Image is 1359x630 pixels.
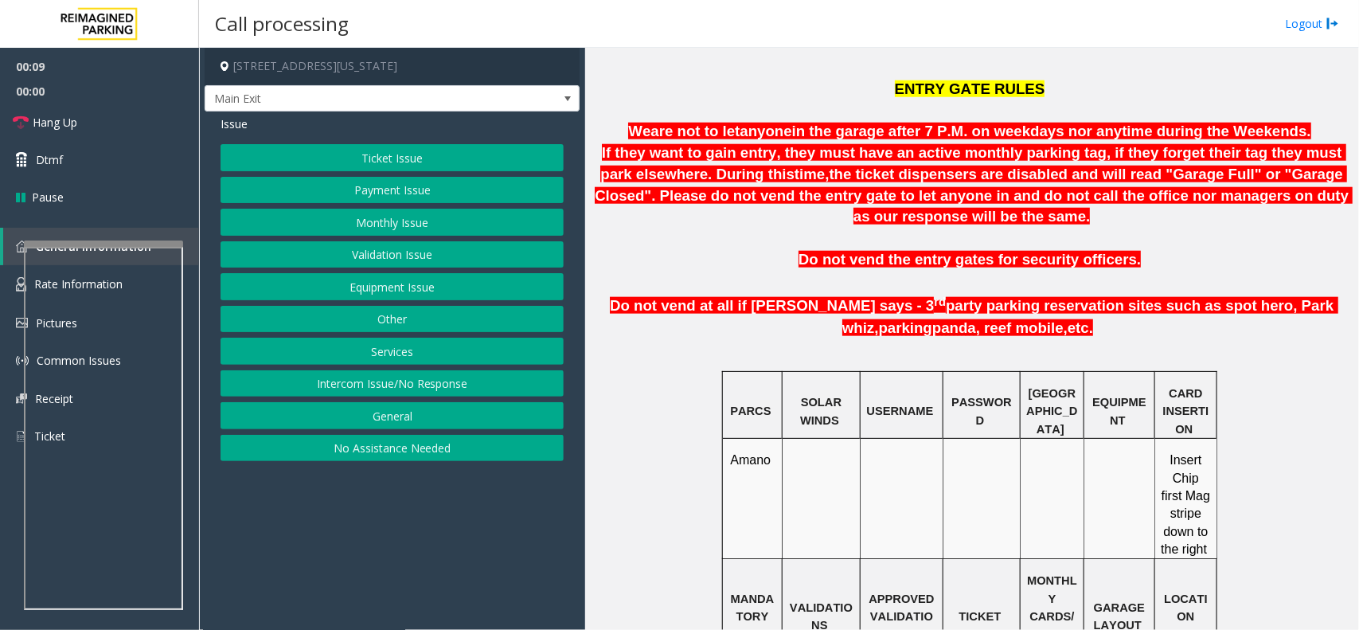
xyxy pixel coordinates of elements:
span: rd [934,295,946,308]
span: USERNAME [867,405,934,417]
span: [GEOGRAPHIC_DATA] [1026,387,1077,436]
span: Pause [32,189,64,205]
span: Main Exit [205,86,504,112]
img: 'icon' [16,277,26,292]
button: Monthly Issue [221,209,564,236]
span: , reef mobile, [976,319,1068,336]
button: General [221,402,564,429]
span: General Information [36,239,151,254]
span: Do not vend at all if [PERSON_NAME] says - 3 [610,297,934,314]
span: Insert Chip first Mag stripe down to the right [1162,453,1214,556]
span: the ticket dispensers are disabled and will read "Garage Full" or "Garage Closed". Please do not ... [595,166,1353,225]
img: logout [1326,15,1339,32]
span: Dtmf [36,151,63,168]
a: General Information [3,228,199,265]
span: Issue [221,115,248,132]
img: 'icon' [16,429,26,444]
button: Intercom Issue/No Response [221,370,564,397]
span: etc. [1068,319,1093,336]
span: Hang Up [33,114,77,131]
span: Do not vend the entry gates for security officers. [799,251,1141,268]
img: 'icon' [16,393,27,404]
button: Validation Issue [221,241,564,268]
span: anyone [740,123,791,139]
span: . [1086,208,1090,225]
span: We [628,123,650,139]
img: 'icon' [16,241,28,252]
button: Payment Issue [221,177,564,204]
span: are not to let [650,123,740,139]
a: Logout [1285,15,1339,32]
button: Other [221,306,564,333]
span: in the garage after 7 P.M. on weekdays nor anytime during the Weekends. [792,123,1311,139]
img: 'icon' [16,354,29,367]
img: 'icon' [16,318,28,328]
h4: [STREET_ADDRESS][US_STATE] [205,48,580,85]
span: CARD INSERTION [1163,387,1209,436]
span: time, [795,166,830,182]
span: TICKET [959,610,1002,623]
button: No Assistance Needed [221,435,564,462]
span: If they want to gain entry, they must have an active monthly parking tag, if they forget their ta... [600,144,1346,182]
button: Equipment Issue [221,273,564,300]
span: EQUIPMENT [1092,396,1146,426]
button: Services [221,338,564,365]
span: SOLAR WINDS [800,396,845,426]
h3: Call processing [207,4,357,43]
span: parkingpanda [878,319,975,337]
span: Amano [731,453,771,467]
span: party parking reservation sites such as spot hero, Park whiz, [842,297,1338,336]
span: PARCS [730,405,771,417]
span: PASSWORD [951,396,1012,426]
button: Ticket Issue [221,144,564,171]
span: ENTRY GATE RULES [895,80,1045,97]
